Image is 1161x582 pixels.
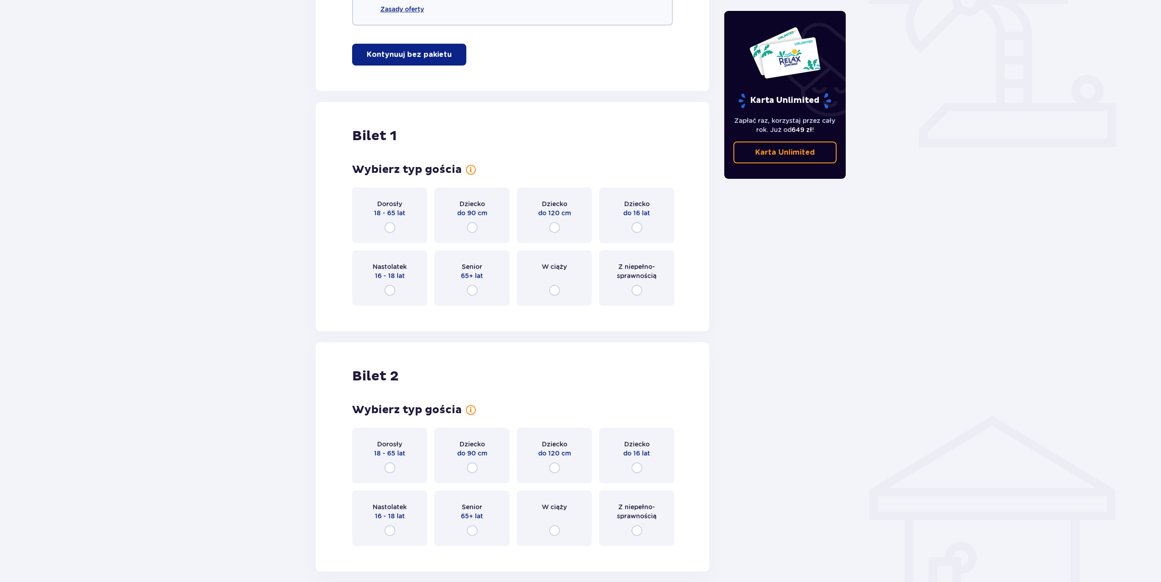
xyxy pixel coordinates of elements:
[459,199,485,208] p: Dziecko
[542,502,567,511] p: W ciąży
[624,440,650,449] p: Dziecko
[542,199,567,208] p: Dziecko
[462,262,482,271] p: Senior
[352,44,466,66] button: Kontynuuj bez pakietu
[377,440,402,449] p: Dorosły
[374,208,405,218] p: 18 - 65 lat
[352,163,462,177] p: Wybierz typ gościa
[461,511,483,521] p: 65+ lat
[542,262,567,271] p: W ciąży
[352,403,462,417] p: Wybierz typ gościa
[733,116,837,134] p: Zapłać raz, korzystaj przez cały rok. Już od !
[624,199,650,208] p: Dziecko
[755,147,815,157] p: Karta Unlimited
[457,449,487,458] p: do 90 cm
[607,262,666,280] p: Z niepełno­sprawnością
[373,502,407,511] p: Nastolatek
[733,142,837,163] a: Karta Unlimited
[374,449,405,458] p: 18 - 65 lat
[538,208,571,218] p: do 120 cm
[792,126,812,133] span: 649 zł
[377,199,402,208] p: Dorosły
[380,5,424,14] a: Zasady oferty
[375,271,405,280] p: 16 - 18 lat
[607,502,666,521] p: Z niepełno­sprawnością
[367,50,452,60] p: Kontynuuj bez pakietu
[352,127,397,145] p: Bilet 1
[461,271,483,280] p: 65+ lat
[459,440,485,449] p: Dziecko
[462,502,482,511] p: Senior
[623,449,650,458] p: do 16 lat
[373,262,407,271] p: Nastolatek
[542,440,567,449] p: Dziecko
[375,511,405,521] p: 16 - 18 lat
[457,208,487,218] p: do 90 cm
[538,449,571,458] p: do 120 cm
[352,368,399,385] p: Bilet 2
[623,208,650,218] p: do 16 lat
[737,93,832,109] p: Karta Unlimited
